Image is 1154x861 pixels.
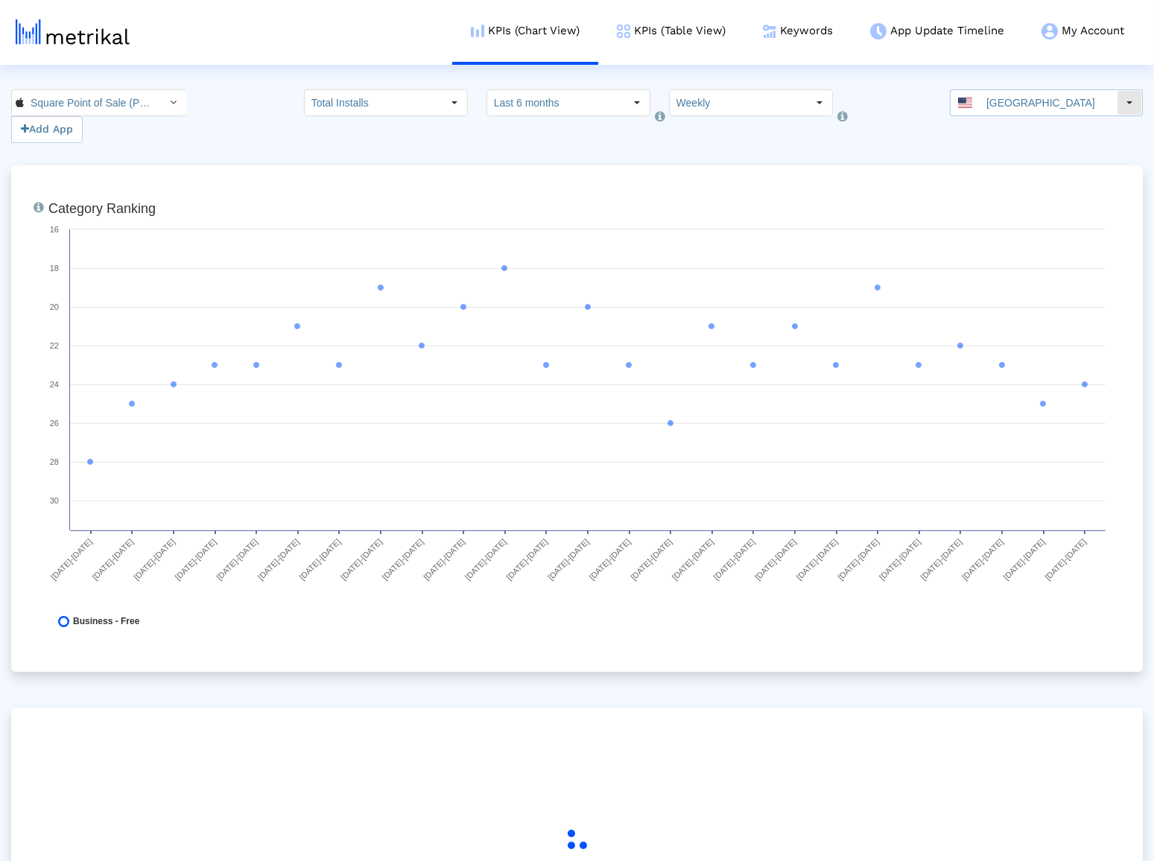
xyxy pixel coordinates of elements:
text: 24 [50,380,59,389]
text: [DATE]-[DATE] [463,537,508,582]
text: 16 [50,225,59,234]
text: 18 [50,264,59,273]
div: Select [624,90,650,115]
tspan: Category Ranking [48,201,156,216]
img: keywords.png [763,25,776,38]
div: Select [1117,90,1142,115]
text: 28 [50,457,59,466]
text: [DATE]-[DATE] [215,537,259,582]
text: [DATE]-[DATE] [1002,537,1047,582]
img: app-update-menu-icon.png [870,23,887,39]
text: [DATE]-[DATE] [670,537,715,582]
text: [DATE]-[DATE] [49,537,94,582]
text: [DATE]-[DATE] [339,537,384,582]
text: [DATE]-[DATE] [1043,537,1088,582]
text: [DATE]-[DATE] [919,537,963,582]
text: [DATE]-[DATE] [836,537,881,582]
text: [DATE]-[DATE] [174,537,218,582]
text: [DATE]-[DATE] [878,537,922,582]
text: 20 [50,302,59,311]
text: 30 [50,496,59,505]
text: [DATE]-[DATE] [381,537,425,582]
text: [DATE]-[DATE] [132,537,177,582]
img: metrical-logo-light.png [16,19,130,45]
text: [DATE]-[DATE] [960,537,1005,582]
div: Select [442,90,467,115]
text: [DATE]-[DATE] [546,537,591,582]
text: [DATE]-[DATE] [90,537,135,582]
img: my-account-menu-icon.png [1042,23,1058,39]
button: Add App [11,116,83,143]
text: 22 [50,341,59,350]
img: kpi-chart-menu-icon.png [471,25,484,37]
text: [DATE]-[DATE] [711,537,756,582]
span: Business - Free [73,616,139,627]
img: kpi-table-menu-icon.png [617,25,630,38]
div: Select [161,90,186,115]
text: [DATE]-[DATE] [504,537,549,582]
text: [DATE]-[DATE] [256,537,301,582]
text: 26 [50,419,59,428]
div: Select [807,90,832,115]
text: [DATE]-[DATE] [753,537,798,582]
text: [DATE]-[DATE] [795,537,840,582]
text: [DATE]-[DATE] [629,537,673,582]
text: [DATE]-[DATE] [588,537,633,582]
text: [DATE]-[DATE] [297,537,342,582]
text: [DATE]-[DATE] [422,537,466,582]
